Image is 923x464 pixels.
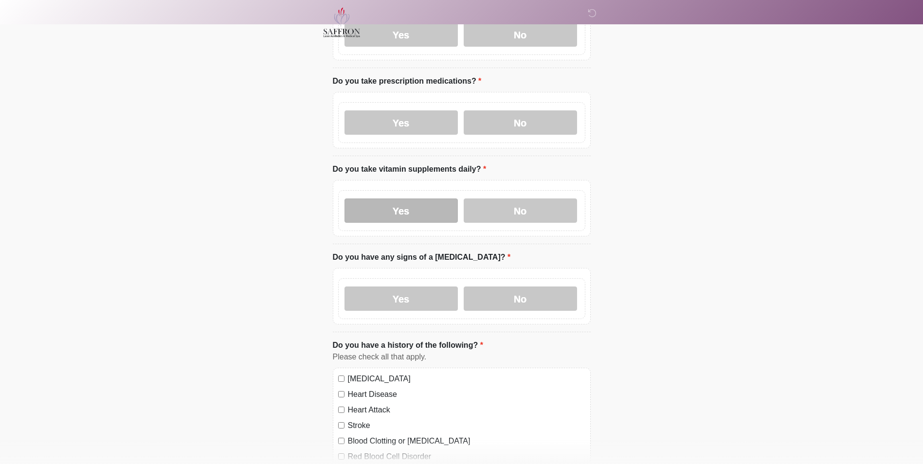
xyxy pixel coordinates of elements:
[344,110,458,135] label: Yes
[348,404,585,416] label: Heart Attack
[348,373,585,385] label: [MEDICAL_DATA]
[333,339,483,351] label: Do you have a history of the following?
[323,7,361,37] img: Saffron Laser Aesthetics and Medical Spa Logo
[348,435,585,447] label: Blood Clotting or [MEDICAL_DATA]
[338,375,344,382] input: [MEDICAL_DATA]
[338,407,344,413] input: Heart Attack
[344,286,458,311] label: Yes
[333,351,591,363] div: Please check all that apply.
[464,286,577,311] label: No
[348,420,585,431] label: Stroke
[464,198,577,223] label: No
[333,75,482,87] label: Do you take prescription medications?
[338,391,344,397] input: Heart Disease
[464,110,577,135] label: No
[344,198,458,223] label: Yes
[348,389,585,400] label: Heart Disease
[338,422,344,428] input: Stroke
[348,451,585,463] label: Red Blood Cell Disorder
[333,163,487,175] label: Do you take vitamin supplements daily?
[338,453,344,460] input: Red Blood Cell Disorder
[338,438,344,444] input: Blood Clotting or [MEDICAL_DATA]
[333,251,511,263] label: Do you have any signs of a [MEDICAL_DATA]?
